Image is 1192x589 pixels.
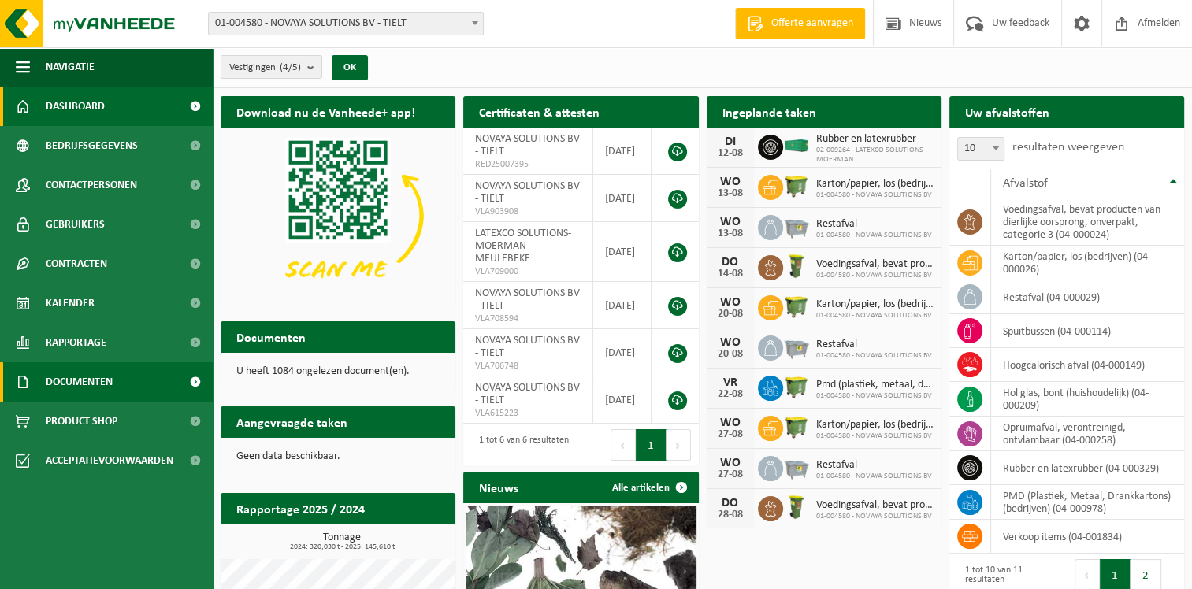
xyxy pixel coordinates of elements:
[816,391,934,401] span: 01-004580 - NOVAYA SOLUTIONS BV
[463,96,615,127] h2: Certificaten & attesten
[816,191,934,200] span: 01-004580 - NOVAYA SOLUTIONS BV
[475,382,580,406] span: NOVAYA SOLUTIONS BV - TIELT
[715,269,746,280] div: 14-08
[715,309,746,320] div: 20-08
[783,494,810,520] img: WB-0060-HPE-GN-50
[816,351,932,361] span: 01-004580 - NOVAYA SOLUTIONS BV
[715,216,746,228] div: WO
[783,253,810,280] img: WB-0060-HPE-GN-50
[46,165,137,205] span: Contactpersonen
[475,265,581,278] span: VLA709000
[816,499,934,512] span: Voedingsafval, bevat producten van dierlijke oorsprong, onverpakt, categorie 3
[667,429,691,461] button: Next
[783,373,810,400] img: WB-1100-HPE-GN-50
[1012,141,1124,154] label: resultaten weergeven
[991,451,1184,485] td: rubber en latexrubber (04-000329)
[715,176,746,188] div: WO
[991,382,1184,417] td: hol glas, bont (huishoudelijk) (04-000209)
[611,429,636,461] button: Previous
[816,133,934,146] span: Rubber en latexrubber
[221,128,455,304] img: Download de VHEPlus App
[593,222,652,282] td: [DATE]
[229,56,301,80] span: Vestigingen
[593,376,652,424] td: [DATE]
[816,432,934,441] span: 01-004580 - NOVAYA SOLUTIONS BV
[475,228,571,265] span: LATEXCO SOLUTIONS-MOERMAN - MEULEBEKE
[991,485,1184,520] td: PMD (Plastiek, Metaal, Drankkartons) (bedrijven) (04-000978)
[816,472,932,481] span: 01-004580 - NOVAYA SOLUTIONS BV
[991,417,1184,451] td: opruimafval, verontreinigd, ontvlambaar (04-000258)
[280,62,301,72] count: (4/5)
[991,198,1184,246] td: voedingsafval, bevat producten van dierlijke oorsprong, onverpakt, categorie 3 (04-000024)
[715,135,746,148] div: DI
[208,12,484,35] span: 01-004580 - NOVAYA SOLUTIONS BV - TIELT
[221,55,322,79] button: Vestigingen(4/5)
[46,244,107,283] span: Contracten
[715,429,746,440] div: 27-08
[958,138,1004,160] span: 10
[735,8,865,39] a: Offerte aanvragen
[816,339,932,351] span: Restafval
[991,348,1184,382] td: hoogcalorisch afval (04-000149)
[475,133,580,157] span: NOVAYA SOLUTIONS BV - TIELT
[816,311,934,320] span: 01-004580 - NOVAYA SOLUTIONS BV
[46,362,113,402] span: Documenten
[475,407,581,420] span: VLA615223
[475,360,581,372] span: VLA706748
[475,335,580,359] span: NOVAYA SOLUTIONS BV - TIELT
[463,472,534,502] h2: Nieuws
[957,137,1004,161] span: 10
[46,47,95,87] span: Navigatie
[991,520,1184,554] td: verkoop items (04-001834)
[715,188,746,199] div: 13-08
[475,158,581,171] span: RED25007395
[949,96,1065,127] h2: Uw afvalstoffen
[593,282,652,329] td: [DATE]
[816,258,934,271] span: Voedingsafval, bevat producten van dierlijke oorsprong, onverpakt, categorie 3
[783,293,810,320] img: WB-1100-HPE-GN-50
[715,457,746,469] div: WO
[228,532,455,551] h3: Tonnage
[236,366,440,377] p: U heeft 1084 ongelezen document(en).
[715,228,746,239] div: 13-08
[332,55,368,80] button: OK
[46,205,105,244] span: Gebruikers
[46,441,173,480] span: Acceptatievoorwaarden
[991,280,1184,314] td: restafval (04-000029)
[715,148,746,159] div: 12-08
[816,419,934,432] span: Karton/papier, los (bedrijven)
[707,96,832,127] h2: Ingeplande taken
[593,128,652,175] td: [DATE]
[991,314,1184,348] td: spuitbussen (04-000114)
[816,379,934,391] span: Pmd (plastiek, metaal, drankkartons) (bedrijven)
[715,389,746,400] div: 22-08
[46,87,105,126] span: Dashboard
[816,298,934,311] span: Karton/papier, los (bedrijven)
[816,271,934,280] span: 01-004580 - NOVAYA SOLUTIONS BV
[600,472,697,503] a: Alle artikelen
[475,180,580,205] span: NOVAYA SOLUTIONS BV - TIELT
[715,256,746,269] div: DO
[471,428,569,462] div: 1 tot 6 van 6 resultaten
[783,172,810,199] img: WB-1100-HPE-GN-50
[46,402,117,441] span: Product Shop
[46,126,138,165] span: Bedrijfsgegevens
[715,349,746,360] div: 20-08
[715,376,746,389] div: VR
[46,283,95,323] span: Kalender
[236,451,440,462] p: Geen data beschikbaar.
[783,333,810,360] img: WB-2500-GAL-GY-01
[221,321,321,352] h2: Documenten
[715,417,746,429] div: WO
[475,313,581,325] span: VLA708594
[475,287,580,312] span: NOVAYA SOLUTIONS BV - TIELT
[816,231,932,240] span: 01-004580 - NOVAYA SOLUTIONS BV
[221,493,381,524] h2: Rapportage 2025 / 2024
[338,524,454,555] a: Bekijk rapportage
[209,13,483,35] span: 01-004580 - NOVAYA SOLUTIONS BV - TIELT
[593,329,652,376] td: [DATE]
[991,246,1184,280] td: karton/papier, los (bedrijven) (04-000026)
[1003,177,1048,190] span: Afvalstof
[715,497,746,509] div: DO
[816,178,934,191] span: Karton/papier, los (bedrijven)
